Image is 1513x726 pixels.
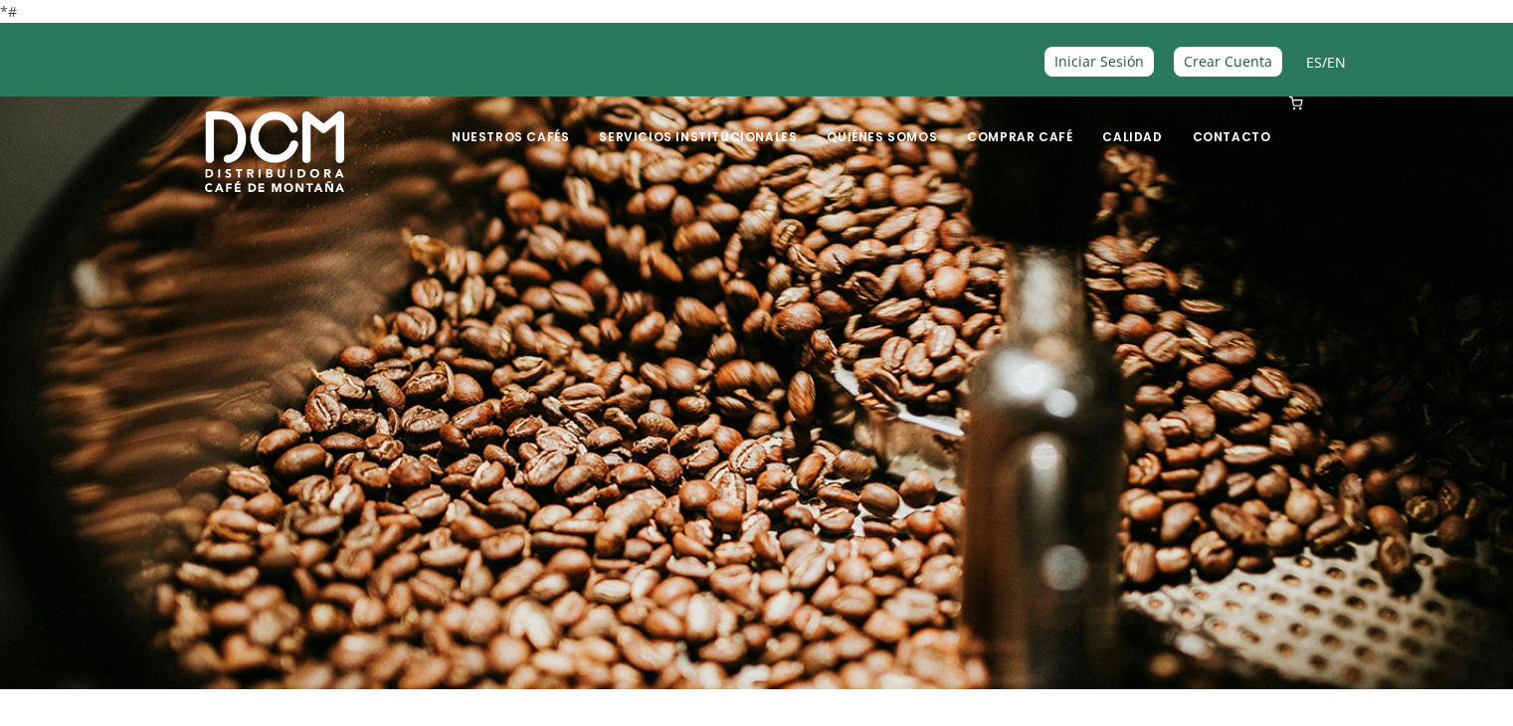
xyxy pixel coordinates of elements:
a: ES [1306,53,1322,72]
span: / [1306,51,1346,74]
a: Iniciar Sesión [1044,47,1154,76]
a: Comprar Café [955,98,1084,145]
a: Crear Cuenta [1174,47,1282,76]
a: Quiénes Somos [815,98,949,145]
a: Servicios Institucionales [587,98,809,145]
a: Contacto [1181,98,1283,145]
a: EN [1327,53,1346,72]
a: Nuestros Cafés [440,98,581,145]
a: Calidad [1090,98,1174,145]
